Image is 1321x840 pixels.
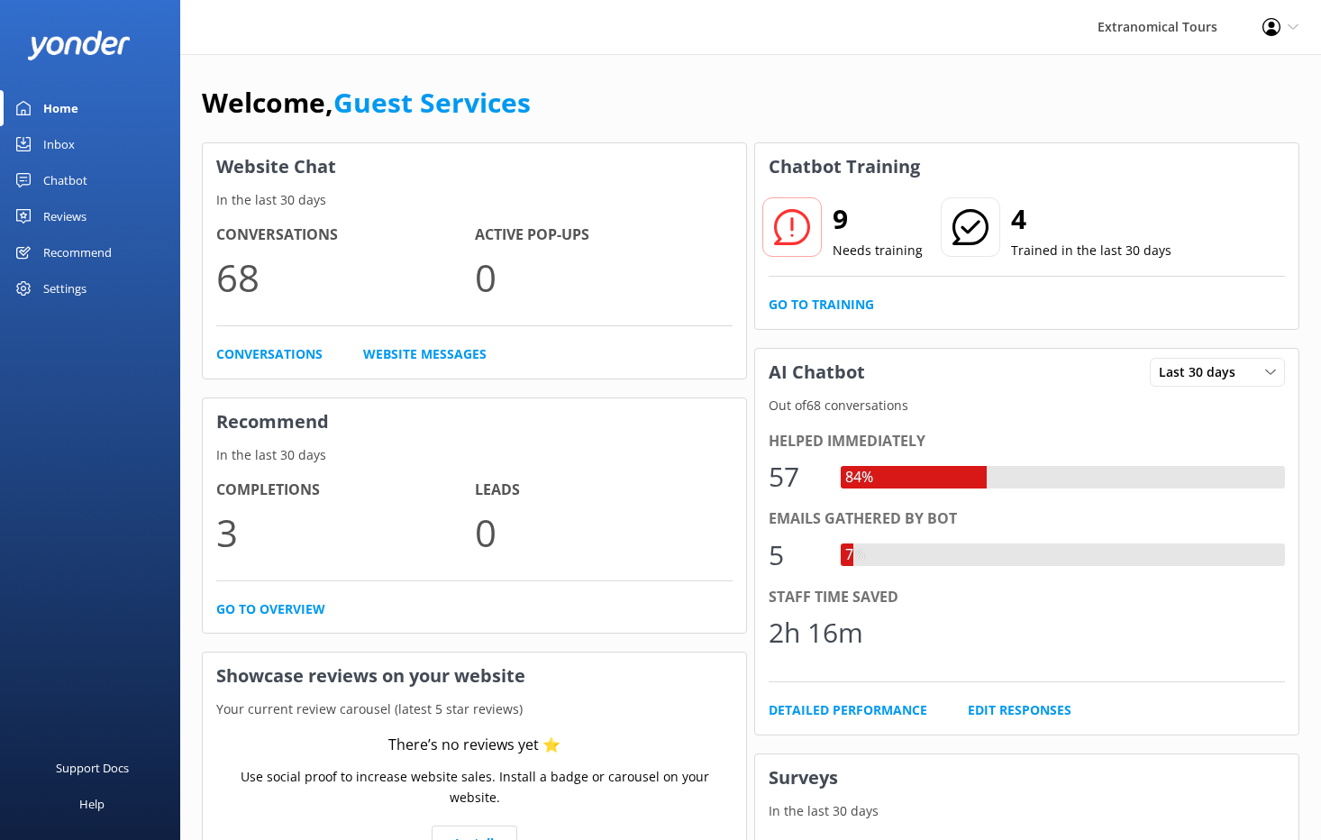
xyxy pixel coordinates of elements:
div: 57 [769,455,823,498]
h4: Completions [216,479,475,502]
h3: AI Chatbot [755,349,879,396]
h2: 4 [1011,197,1171,241]
div: 2h 16m [769,611,863,654]
div: 5 [769,534,823,577]
h4: Conversations [216,224,475,247]
p: In the last 30 days [755,801,1298,821]
p: Out of 68 conversations [755,396,1298,415]
div: Settings [43,270,87,306]
a: Website Messages [363,344,487,364]
div: There’s no reviews yet ⭐ [388,734,560,757]
span: Last 30 days [1159,362,1246,382]
p: 0 [475,247,733,307]
div: 84% [841,466,878,489]
div: Chatbot [43,162,87,198]
h3: Surveys [755,754,1298,801]
div: Helped immediately [769,430,1285,453]
div: Staff time saved [769,586,1285,609]
a: Detailed Performance [769,700,927,720]
h3: Website Chat [203,143,746,190]
p: Your current review carousel (latest 5 star reviews) [203,699,746,719]
a: Guest Services [333,84,531,121]
h3: Chatbot Training [755,143,934,190]
div: Home [43,90,78,126]
a: Go to Training [769,295,874,315]
p: Trained in the last 30 days [1011,241,1171,260]
div: 7% [841,543,870,567]
a: Go to overview [216,599,325,619]
h4: Active Pop-ups [475,224,733,247]
a: Conversations [216,344,323,364]
p: 68 [216,247,475,307]
img: yonder-white-logo.png [27,31,131,60]
h3: Recommend [203,398,746,445]
div: Help [79,786,105,822]
p: Use social proof to increase website sales. Install a badge or carousel on your website. [216,767,733,808]
h2: 9 [833,197,923,241]
h1: Welcome, [202,81,531,124]
h4: Leads [475,479,733,502]
a: Edit Responses [968,700,1071,720]
p: In the last 30 days [203,445,746,465]
div: Emails gathered by bot [769,507,1285,531]
h3: Showcase reviews on your website [203,653,746,699]
div: Support Docs [56,750,129,786]
div: Recommend [43,234,112,270]
p: 0 [475,502,733,562]
p: In the last 30 days [203,190,746,210]
div: Reviews [43,198,87,234]
p: Needs training [833,241,923,260]
p: 3 [216,502,475,562]
div: Inbox [43,126,75,162]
